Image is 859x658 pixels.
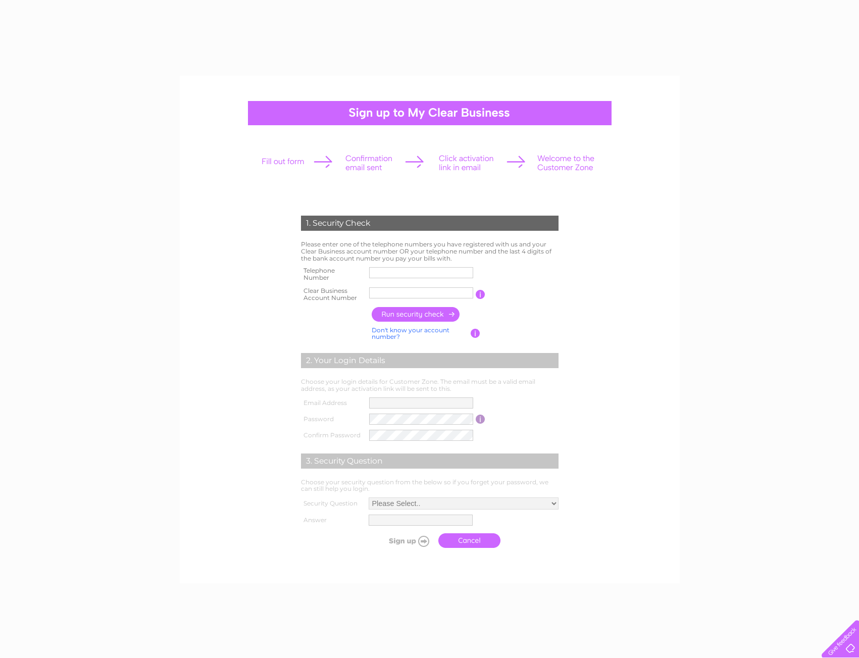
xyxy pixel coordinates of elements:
th: Security Question [298,495,366,512]
td: Choose your security question from the below so if you forget your password, we can still help yo... [298,476,561,495]
div: 1. Security Check [301,216,559,231]
a: Don't know your account number? [372,326,449,341]
a: Cancel [438,533,500,548]
td: Choose your login details for Customer Zone. The email must be a valid email address, as your act... [298,376,561,395]
th: Telephone Number [298,264,367,284]
input: Information [471,329,480,338]
div: 2. Your Login Details [301,353,559,368]
th: Password [298,411,367,427]
input: Submit [371,534,433,548]
th: Email Address [298,395,367,411]
th: Answer [298,512,366,528]
div: 3. Security Question [301,453,559,469]
input: Information [476,415,485,424]
td: Please enter one of the telephone numbers you have registered with us and your Clear Business acc... [298,238,561,264]
input: Information [476,290,485,299]
th: Clear Business Account Number [298,284,367,305]
th: Confirm Password [298,427,367,443]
